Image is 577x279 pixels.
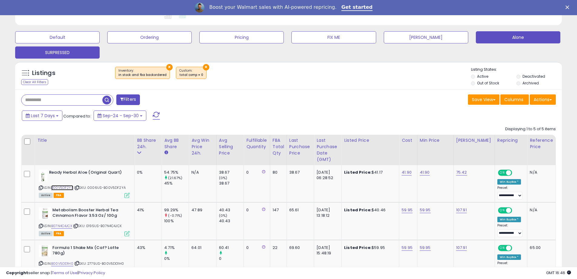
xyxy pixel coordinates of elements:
a: 107.91 [456,245,467,251]
a: 41.90 [402,169,412,175]
span: All listings currently available for purchase on Amazon [39,231,53,236]
div: Preset: [497,186,523,199]
a: 59.95 [402,207,413,213]
div: 65.61 [289,207,309,213]
div: 40.43 [219,218,244,224]
div: Listed Price [344,137,396,144]
button: Default [15,31,100,43]
div: 0 [246,170,265,175]
img: 31SdNjjSE-L._SL40_.jpg [39,170,48,182]
a: 59.95 [420,245,431,251]
div: N/A [530,207,551,213]
div: 38.67 [219,181,244,186]
b: Listed Price: [344,169,372,175]
div: N/A [530,170,551,175]
button: Save View [468,94,499,105]
div: [PERSON_NAME] [456,137,492,144]
div: in stock and fba backordered [118,73,167,77]
small: (0%) [219,213,227,218]
span: Inventory : [118,68,167,77]
div: N/A [191,170,211,175]
div: $59.95 [344,245,394,250]
span: Last 7 Days [31,113,55,119]
label: Active [477,74,488,79]
button: Alone [476,31,560,43]
span: | SKU: 0195US-B07N4C4JCX [73,223,121,228]
span: ON [499,245,506,250]
div: Displaying 1 to 5 of 5 items [505,126,556,132]
button: Pricing [199,31,284,43]
div: Clear All Filters [21,79,48,85]
div: 0% [137,170,157,175]
div: Repricing [497,137,525,144]
label: Archived [522,80,539,86]
div: ASIN: [39,170,130,197]
div: total comp = 0 [179,73,203,77]
div: 147 [273,207,282,213]
div: seller snap | | [6,270,105,276]
a: 41.90 [420,169,430,175]
span: | SKU: 0006US-B00V5DF2YA [74,185,126,190]
div: Min Price [420,137,451,144]
div: 38.67 [219,170,244,175]
div: 64.01 [191,245,211,250]
span: OFF [511,245,521,250]
div: Win BuyBox * [497,254,521,260]
span: ON [499,208,506,213]
button: FIX ME [291,31,376,43]
a: B07N4C4JCX [51,223,72,229]
div: 43% [137,245,157,250]
div: 80 [273,170,282,175]
div: 38.67 [289,170,309,175]
div: Avg BB Share [164,137,186,150]
div: Win BuyBox * [497,217,521,222]
span: FBA [54,231,64,236]
span: Columns [504,97,523,103]
b: Listed Price: [344,245,372,250]
div: 0 [219,256,244,261]
div: 45% [164,181,189,186]
button: × [166,64,173,70]
div: $40.46 [344,207,394,213]
a: 59.95 [402,245,413,251]
span: All listings currently available for purchase on Amazon [39,193,53,198]
span: OFF [511,170,521,175]
b: Metabolism Booster Herbal Tea Cinnamon Flavor 3.53 Oz/ 100g [52,207,126,220]
a: 59.95 [420,207,431,213]
div: [DATE] 15:48:19 [317,245,337,256]
img: 31rhkuffwAL._SL40_.jpg [39,245,51,257]
small: (0%) [219,175,227,180]
a: Get started [341,4,373,11]
button: Sep-24 - Sep-30 [94,111,146,121]
div: 65.00 [530,245,551,250]
a: Terms of Use [52,270,78,276]
button: Last 7 Days [22,111,62,121]
button: [PERSON_NAME] [384,31,468,43]
div: Close [565,5,572,9]
div: Last Purchase Date (GMT) [317,137,339,163]
span: OFF [511,208,521,213]
a: 75.42 [456,169,467,175]
div: ASIN: [39,245,130,273]
p: Listing States: [471,67,562,73]
div: 99.29% [164,207,189,213]
span: 2025-10-8 16:46 GMT [546,270,571,276]
a: B00V5DF2YA [51,185,73,190]
div: 0 [246,207,265,213]
div: FBA Total Qty [273,137,284,156]
a: Privacy Policy [78,270,105,276]
div: Boost your Walmart sales with AI-powered repricing. [209,4,337,10]
small: (-0.71%) [168,213,182,218]
div: Last Purchase Price [289,137,311,156]
img: 41kSDNZ0S+L._SL40_.jpg [39,207,51,219]
div: 60.41 [219,245,244,250]
div: 69.60 [289,245,309,250]
strong: Copyright [6,270,28,276]
div: Fulfillable Quantity [246,137,267,150]
div: 100% [164,218,189,224]
span: Custom: [179,68,203,77]
div: 22 [273,245,282,250]
small: (21.67%) [168,175,182,180]
div: [DATE] 06:28:52 [317,170,337,181]
div: 41% [137,207,157,213]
